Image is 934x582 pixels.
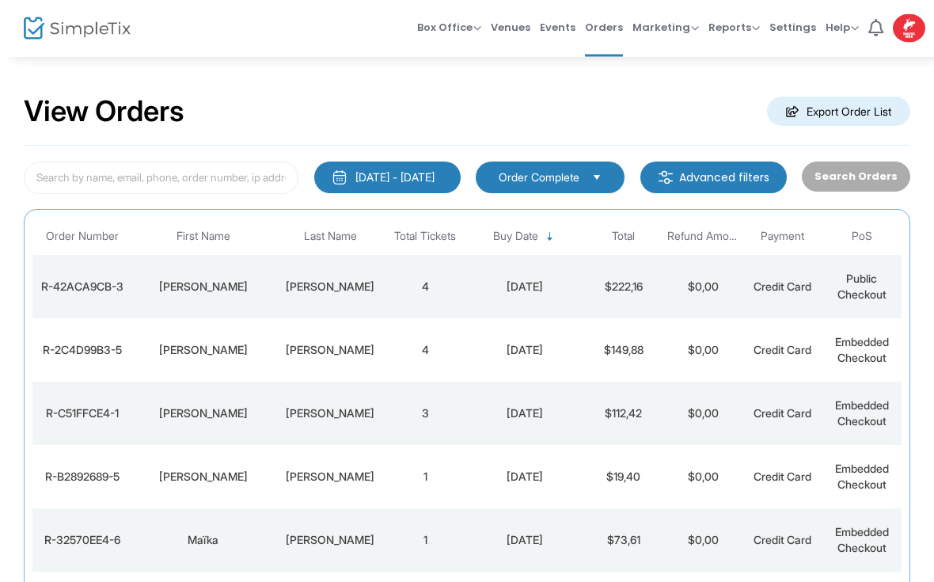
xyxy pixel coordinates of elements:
[279,343,382,359] div: Marcoux
[852,230,872,244] span: PoS
[584,446,663,509] td: $19,40
[584,256,663,319] td: $222,16
[385,382,465,446] td: 3
[493,230,538,244] span: Buy Date
[135,470,270,485] div: Mélanie
[754,534,811,547] span: Credit Card
[385,446,465,509] td: 1
[837,272,887,302] span: Public Checkout
[663,446,742,509] td: $0,00
[279,406,382,422] div: Turcotte
[754,470,811,484] span: Credit Card
[36,406,127,422] div: R-C51FFCE4-1
[385,256,465,319] td: 4
[754,280,811,294] span: Credit Card
[640,162,787,194] m-button: Advanced filters
[469,470,579,485] div: 2025-08-19
[540,7,575,48] span: Events
[835,336,889,365] span: Embedded Checkout
[135,406,270,422] div: Geneviève
[355,170,435,186] div: [DATE] - [DATE]
[279,533,382,549] div: Labrie
[36,343,127,359] div: R-2C4D99B3-5
[36,470,127,485] div: R-B2892689-5
[135,343,270,359] div: Sébastien
[767,97,910,127] m-button: Export Order List
[658,170,674,186] img: filter
[36,533,127,549] div: R-32570EE4-6
[469,343,579,359] div: 2025-08-19
[835,462,889,492] span: Embedded Checkout
[36,280,127,295] div: R-42ACA9CB-3
[177,230,230,244] span: First Name
[279,470,382,485] div: Dumas
[385,509,465,572] td: 1
[46,230,119,244] span: Order Number
[586,169,608,187] button: Select
[469,280,579,295] div: 2025-08-19
[663,219,742,256] th: Refund Amount
[754,407,811,420] span: Credit Card
[826,20,859,35] span: Help
[279,280,382,295] div: Blais
[417,20,481,35] span: Box Office
[499,170,579,186] span: Order Complete
[135,280,270,295] div: Clovis-Antoine
[332,170,347,186] img: monthly
[584,509,663,572] td: $73,61
[663,256,742,319] td: $0,00
[544,231,556,244] span: Sortable
[135,533,270,549] div: Maïka
[584,382,663,446] td: $112,42
[754,344,811,357] span: Credit Card
[24,162,298,195] input: Search by name, email, phone, order number, ip address, or last 4 digits of card
[304,230,357,244] span: Last Name
[469,533,579,549] div: 2025-08-19
[663,509,742,572] td: $0,00
[469,406,579,422] div: 2025-08-19
[385,219,465,256] th: Total Tickets
[585,7,623,48] span: Orders
[663,382,742,446] td: $0,00
[835,399,889,428] span: Embedded Checkout
[632,20,699,35] span: Marketing
[314,162,461,194] button: [DATE] - [DATE]
[708,20,760,35] span: Reports
[769,7,816,48] span: Settings
[584,219,663,256] th: Total
[24,95,184,130] h2: View Orders
[761,230,804,244] span: Payment
[584,319,663,382] td: $149,88
[385,319,465,382] td: 4
[491,7,530,48] span: Venues
[835,526,889,555] span: Embedded Checkout
[663,319,742,382] td: $0,00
